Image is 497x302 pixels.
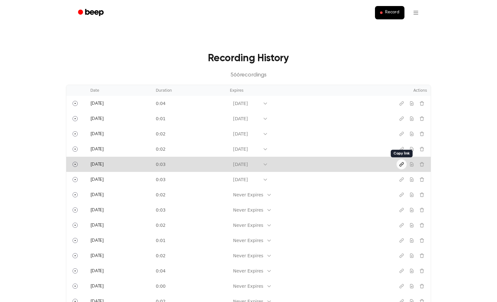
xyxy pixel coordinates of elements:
div: [DATE] [233,176,260,183]
button: Download recording [407,129,417,139]
button: Play [70,144,80,154]
div: Never Expires [233,237,263,244]
button: Delete recording [417,129,427,139]
button: Copy link [397,98,407,108]
span: [DATE] [90,284,104,289]
button: Play [70,235,80,246]
div: [DATE] [233,161,260,168]
button: Download recording [407,190,417,200]
div: Never Expires [233,268,263,274]
td: 0:03 [152,172,226,187]
button: Copy link [397,159,407,169]
td: 0:04 [152,263,226,279]
div: Never Expires [233,222,263,229]
button: Play [70,114,80,124]
span: [DATE] [90,254,104,258]
button: Copy link [397,251,407,261]
div: [DATE] [233,115,260,122]
th: Duration [152,85,226,96]
button: Download recording [407,251,417,261]
button: Download recording [407,144,417,154]
td: 0:02 [152,248,226,263]
td: 0:01 [152,233,226,248]
button: Open menu [408,5,423,20]
span: [DATE] [90,162,104,167]
button: Delete recording [417,235,427,246]
button: Copy link [397,174,407,185]
button: Copy link [397,129,407,139]
button: Delete recording [417,114,427,124]
p: 566 recording s [76,71,421,80]
th: Expires [226,85,380,96]
button: Play [70,266,80,276]
button: Delete recording [417,159,427,169]
button: Download recording [407,98,417,108]
span: [DATE] [90,178,104,182]
span: Record [385,10,399,16]
span: [DATE] [90,147,104,152]
span: [DATE] [90,269,104,273]
button: Play [70,129,80,139]
button: Download recording [407,281,417,291]
button: Delete recording [417,281,427,291]
button: Delete recording [417,251,427,261]
th: Date [87,85,152,96]
th: Actions [380,85,431,96]
div: [DATE] [233,100,260,107]
div: Never Expires [233,283,263,290]
button: Play [70,98,80,108]
td: 0:03 [152,157,226,172]
button: Download recording [407,266,417,276]
span: [DATE] [90,132,104,136]
button: Delete recording [417,266,427,276]
td: 0:04 [152,96,226,111]
button: Delete recording [417,174,427,185]
button: Download recording [407,159,417,169]
button: Copy link [397,190,407,200]
td: 0:02 [152,141,226,157]
button: Copy link [397,281,407,291]
div: Never Expires [233,207,263,213]
span: [DATE] [90,208,104,213]
button: Download recording [407,205,417,215]
span: [DATE] [90,223,104,228]
td: 0:00 [152,279,226,294]
button: Copy link [397,144,407,154]
button: Play [70,205,80,215]
a: Beep [74,7,109,19]
div: Never Expires [233,192,263,198]
button: Play [70,159,80,169]
button: Play [70,174,80,185]
button: Copy link [397,205,407,215]
button: Play [70,190,80,200]
td: 0:03 [152,202,226,218]
td: 0:02 [152,126,226,141]
button: Download recording [407,174,417,185]
span: [DATE] [90,239,104,243]
span: [DATE] [90,102,104,106]
button: Copy link [397,266,407,276]
span: [DATE] [90,117,104,121]
button: Record [375,6,404,19]
button: Download recording [407,220,417,230]
button: Play [70,251,80,261]
button: Delete recording [417,98,427,108]
h3: Recording History [76,51,421,66]
td: 0:02 [152,218,226,233]
button: Delete recording [417,220,427,230]
button: Download recording [407,235,417,246]
button: Copy link [397,235,407,246]
button: Delete recording [417,144,427,154]
span: [DATE] [90,193,104,197]
div: Never Expires [233,253,263,259]
div: [DATE] [233,146,260,153]
button: Copy link [397,220,407,230]
button: Download recording [407,114,417,124]
button: Delete recording [417,190,427,200]
button: Delete recording [417,205,427,215]
td: 0:02 [152,187,226,202]
button: Copy link [397,114,407,124]
button: Play [70,220,80,230]
td: 0:01 [152,111,226,126]
button: Play [70,281,80,291]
